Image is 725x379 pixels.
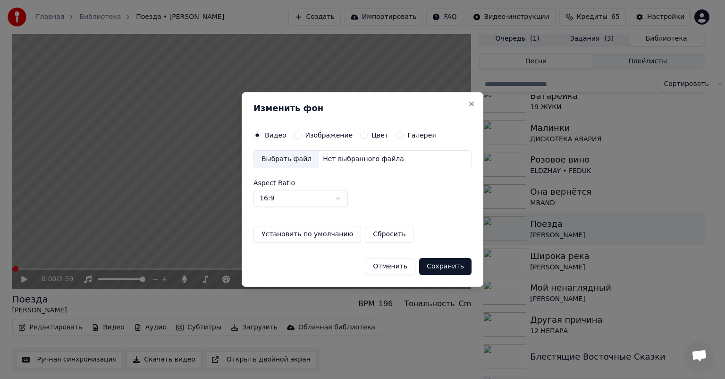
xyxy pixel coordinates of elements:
[305,132,353,138] label: Изображение
[419,258,472,275] button: Сохранить
[254,151,319,168] div: Выбрать файл
[319,155,408,164] div: Нет выбранного файла
[265,132,287,138] label: Видео
[253,226,361,243] button: Установить по умолчанию
[365,258,415,275] button: Отменить
[253,180,472,186] label: Aspect Ratio
[371,132,388,138] label: Цвет
[407,132,436,138] label: Галерея
[365,226,413,243] button: Сбросить
[253,104,472,112] h2: Изменить фон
